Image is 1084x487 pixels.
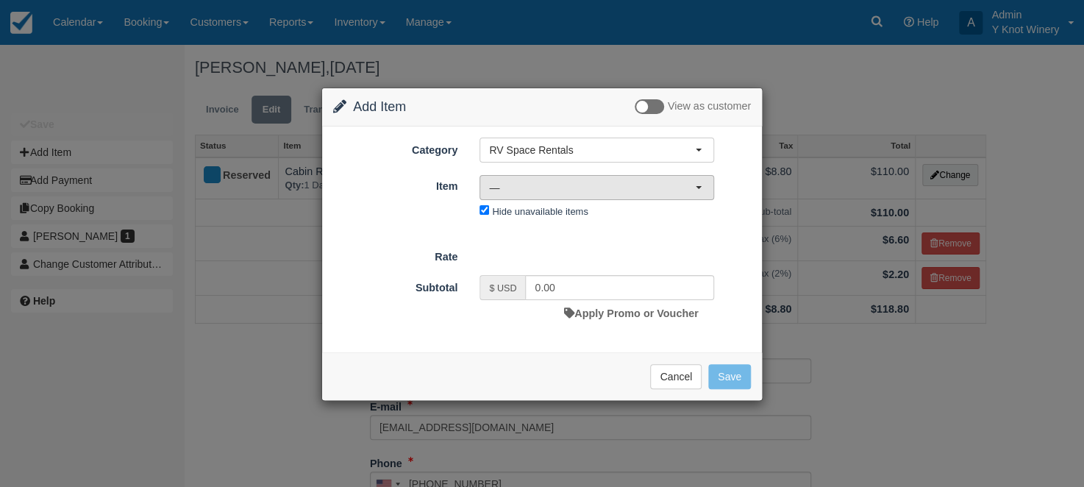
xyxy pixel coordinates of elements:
[492,206,588,217] label: Hide unavailable items
[489,143,695,157] span: RV Space Rentals
[708,364,751,389] button: Save
[322,275,468,296] label: Subtotal
[650,364,702,389] button: Cancel
[322,174,468,194] label: Item
[564,308,698,319] a: Apply Promo or Voucher
[479,138,714,163] button: RV Space Rentals
[489,180,695,195] span: —
[489,283,516,294] small: $ USD
[322,244,468,265] label: Rate
[479,175,714,200] button: —
[668,101,751,113] span: View as customer
[322,138,468,158] label: Category
[353,99,406,114] span: Add Item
